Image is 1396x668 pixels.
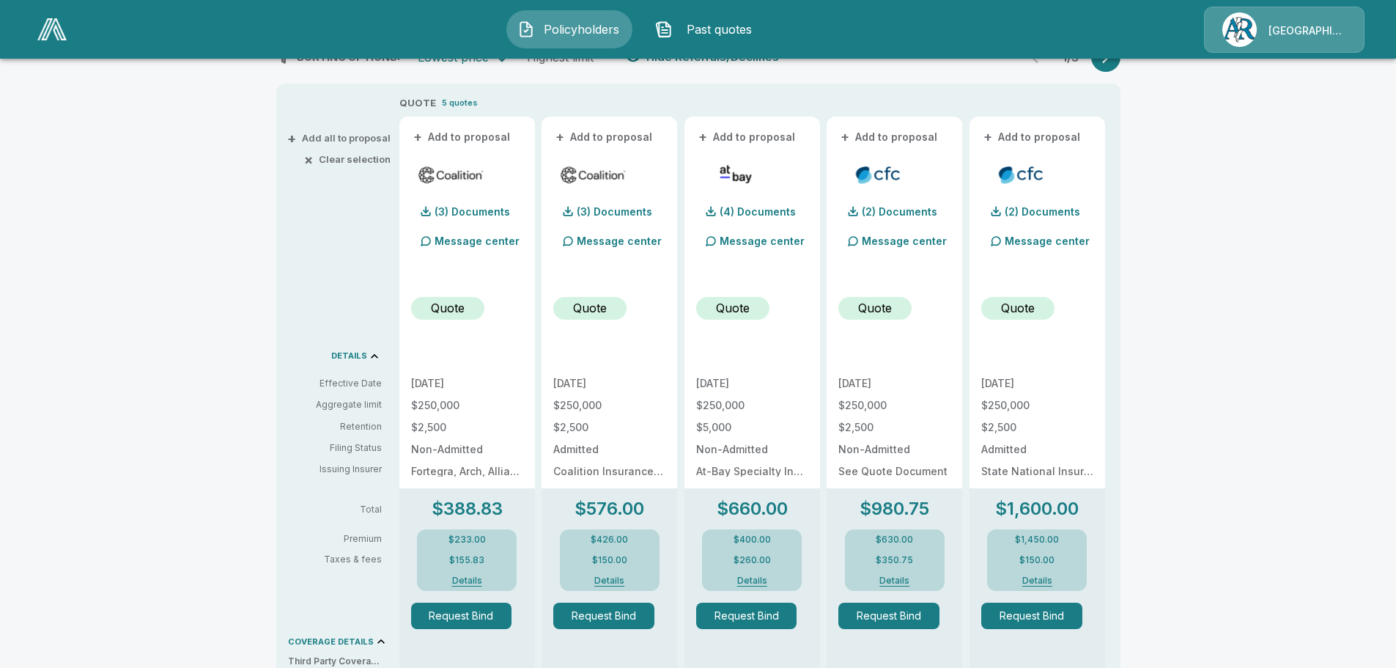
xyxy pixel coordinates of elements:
p: State National Insurance Company Inc. [981,466,1093,477]
p: $250,000 [981,400,1093,411]
img: cfccyberadmitted [987,164,1055,186]
button: +Add to proposal [553,129,656,145]
p: [DATE] [411,378,523,389]
button: Request Bind [411,603,512,629]
span: + [287,133,296,143]
p: Message center [862,233,947,249]
button: Details [437,576,496,585]
p: $233.00 [448,535,486,544]
p: Taxes & fees [288,555,394,564]
p: $576.00 [575,500,644,518]
p: Retention [288,420,382,433]
p: Non-Admitted [838,444,950,455]
p: Third Party Coverage [288,655,394,668]
p: Non-Admitted [696,444,808,455]
p: [DATE] [981,378,1093,389]
p: Quote [431,299,465,317]
p: Admitted [553,444,665,455]
p: $388.83 [432,500,503,518]
span: + [555,132,564,142]
p: $426.00 [591,535,628,544]
p: $980.75 [860,500,929,518]
button: +Add to proposal [838,129,941,145]
p: [DATE] [838,378,950,389]
p: 5 quotes [442,97,478,109]
img: atbaycybersurplus [702,164,770,186]
p: (2) Documents [862,207,937,217]
p: Issuing Insurer [288,463,382,476]
p: $150.00 [1019,556,1055,565]
p: $1,450.00 [1015,535,1059,544]
p: COVERAGE DETAILS [288,638,374,646]
p: $630.00 [876,535,913,544]
p: [DATE] [553,378,665,389]
button: Request Bind [696,603,797,629]
p: Total [288,505,394,514]
span: + [698,132,707,142]
p: $155.83 [449,556,484,565]
img: AA Logo [37,18,67,40]
p: (3) Documents [435,207,510,217]
span: × [304,155,313,164]
p: DETAILS [331,352,367,360]
p: $350.75 [876,556,913,565]
span: Past quotes [679,21,759,38]
button: Request Bind [981,603,1082,629]
p: $250,000 [553,400,665,411]
button: Details [580,576,639,585]
button: Policyholders IconPolicyholders [506,10,632,48]
p: Quote [858,299,892,317]
p: Aggregate limit [288,398,382,411]
p: $660.00 [717,500,788,518]
img: coalitioncyber [417,164,485,186]
p: Quote [573,299,607,317]
span: Request Bind [553,603,665,629]
p: Message center [1005,233,1090,249]
p: Message center [435,233,520,249]
button: Details [723,576,781,585]
p: See Quote Document [838,466,950,477]
p: (2) Documents [1005,207,1080,217]
p: Message center [577,233,662,249]
span: + [983,132,992,142]
p: Admitted [981,444,1093,455]
p: $5,000 [696,422,808,433]
p: At-Bay Specialty Insurance Company [696,466,808,477]
img: Policyholders Icon [517,21,535,38]
span: + [413,132,422,142]
button: +Add all to proposal [290,133,391,143]
p: Premium [288,535,394,543]
p: (3) Documents [577,207,652,217]
span: + [841,132,849,142]
span: Request Bind [838,603,950,629]
button: Details [1008,576,1066,585]
p: $1,600.00 [995,500,1079,518]
p: (4) Documents [720,207,796,217]
p: [DATE] [696,378,808,389]
p: Quote [1001,299,1035,317]
p: $250,000 [696,400,808,411]
p: Fortegra, Arch, Allianz, Aspen, Vantage [411,466,523,477]
p: $400.00 [734,535,771,544]
p: Filing Status [288,441,382,455]
span: Policyholders [541,21,621,38]
button: ×Clear selection [307,155,391,164]
p: $2,500 [838,422,950,433]
p: Quote [716,299,750,317]
p: $2,500 [553,422,665,433]
p: Coalition Insurance Solutions [553,466,665,477]
button: Request Bind [553,603,654,629]
img: Past quotes Icon [655,21,673,38]
span: Request Bind [696,603,808,629]
img: coalitioncyberadmitted [559,164,627,186]
button: Request Bind [838,603,939,629]
p: QUOTE [399,96,436,111]
button: +Add to proposal [411,129,514,145]
p: $250,000 [838,400,950,411]
p: $150.00 [592,556,627,565]
p: Non-Admitted [411,444,523,455]
span: Request Bind [411,603,523,629]
p: $2,500 [981,422,1093,433]
p: $250,000 [411,400,523,411]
